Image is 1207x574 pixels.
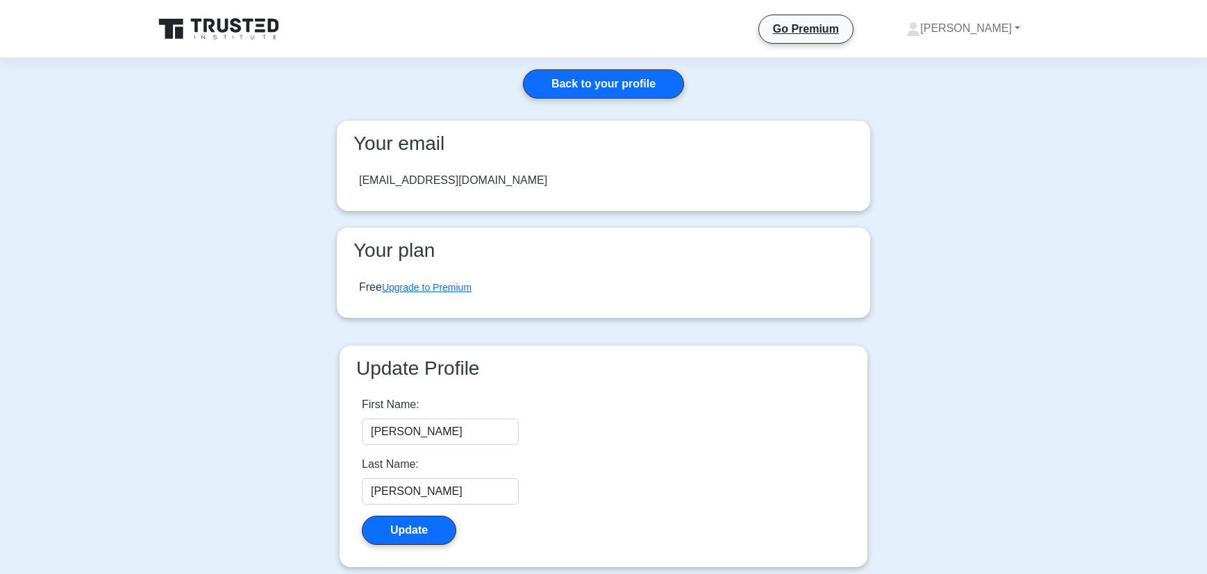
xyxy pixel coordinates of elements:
h3: Your plan [348,239,859,262]
h3: Your email [348,132,859,155]
a: Back to your profile [523,69,684,99]
a: [PERSON_NAME] [873,15,1054,42]
label: Last Name: [362,456,419,473]
a: Go Premium [765,20,847,37]
button: Update [362,516,456,545]
label: First Name: [362,396,419,413]
div: [EMAIL_ADDRESS][DOMAIN_NAME] [359,172,547,189]
a: Upgrade to Premium [382,282,472,293]
div: Free [359,279,472,296]
h3: Update Profile [351,357,856,380]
